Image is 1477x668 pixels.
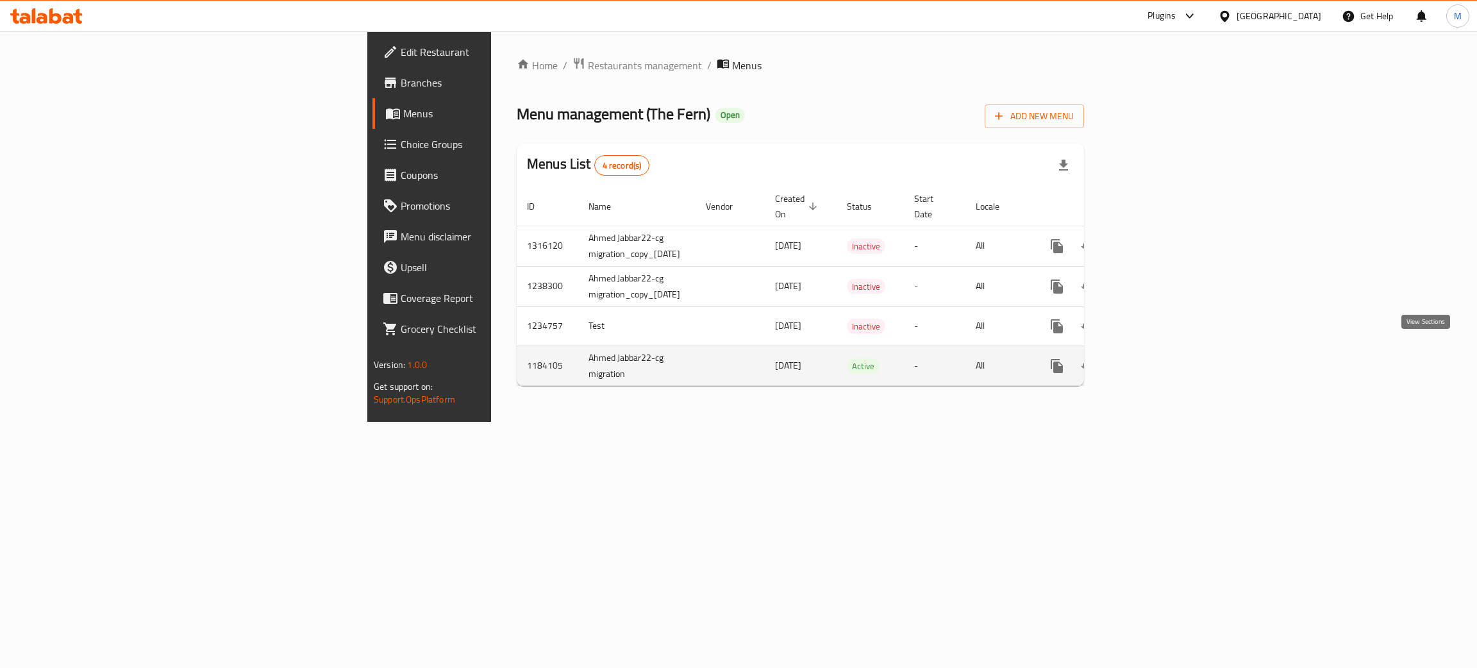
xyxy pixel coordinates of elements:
[372,160,614,190] a: Coupons
[401,229,604,244] span: Menu disclaimer
[403,106,604,121] span: Menus
[1072,311,1103,342] button: Change Status
[401,75,604,90] span: Branches
[595,160,649,172] span: 4 record(s)
[1072,351,1103,381] button: Change Status
[588,199,628,214] span: Name
[401,167,604,183] span: Coupons
[976,199,1016,214] span: Locale
[1031,187,1175,226] th: Actions
[1042,311,1072,342] button: more
[847,238,885,254] div: Inactive
[715,110,745,121] span: Open
[517,57,1084,74] nav: breadcrumb
[1237,9,1321,23] div: [GEOGRAPHIC_DATA]
[1147,8,1176,24] div: Plugins
[732,58,762,73] span: Menus
[372,129,614,160] a: Choice Groups
[588,58,702,73] span: Restaurants management
[965,306,1031,346] td: All
[407,356,427,373] span: 1.0.0
[372,190,614,221] a: Promotions
[572,57,702,74] a: Restaurants management
[1042,271,1072,302] button: more
[374,356,405,373] span: Version:
[1048,150,1079,181] div: Export file
[374,378,433,395] span: Get support on:
[578,346,696,386] td: Ahmed Jabbar22-cg migration
[847,239,885,254] span: Inactive
[527,199,551,214] span: ID
[372,221,614,252] a: Menu disclaimer
[594,155,650,176] div: Total records count
[707,58,712,73] li: /
[1454,9,1462,23] span: M
[715,108,745,123] div: Open
[847,279,885,294] div: Inactive
[372,283,614,313] a: Coverage Report
[372,252,614,283] a: Upsell
[401,137,604,152] span: Choice Groups
[847,280,885,294] span: Inactive
[775,191,821,222] span: Created On
[965,346,1031,386] td: All
[1072,271,1103,302] button: Change Status
[1042,351,1072,381] button: more
[527,154,649,176] h2: Menus List
[372,37,614,67] a: Edit Restaurant
[401,198,604,213] span: Promotions
[847,359,880,374] span: Active
[372,98,614,129] a: Menus
[374,391,455,408] a: Support.OpsPlatform
[401,321,604,337] span: Grocery Checklist
[517,187,1175,387] table: enhanced table
[578,226,696,266] td: Ahmed Jabbar22-cg migration_copy_[DATE]
[904,346,965,386] td: -
[985,104,1084,128] button: Add New Menu
[775,317,801,334] span: [DATE]
[965,266,1031,306] td: All
[372,313,614,344] a: Grocery Checklist
[914,191,950,222] span: Start Date
[775,357,801,374] span: [DATE]
[775,237,801,254] span: [DATE]
[1042,231,1072,262] button: more
[1072,231,1103,262] button: Change Status
[847,319,885,334] span: Inactive
[847,199,889,214] span: Status
[706,199,749,214] span: Vendor
[775,278,801,294] span: [DATE]
[401,290,604,306] span: Coverage Report
[995,108,1074,124] span: Add New Menu
[578,306,696,346] td: Test
[401,260,604,275] span: Upsell
[904,226,965,266] td: -
[578,266,696,306] td: Ahmed Jabbar22-cg migration_copy_[DATE]
[847,358,880,374] div: Active
[904,266,965,306] td: -
[965,226,1031,266] td: All
[401,44,604,60] span: Edit Restaurant
[372,67,614,98] a: Branches
[904,306,965,346] td: -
